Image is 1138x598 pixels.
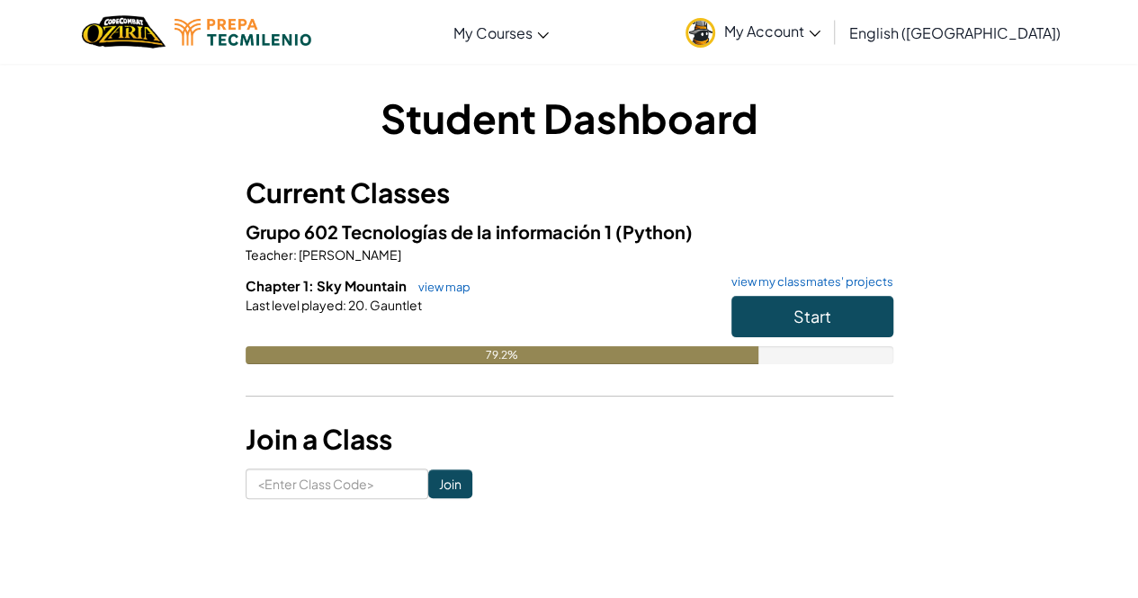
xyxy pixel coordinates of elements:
[343,297,346,313] span: :
[428,469,472,498] input: Join
[246,220,615,243] span: Grupo 602 Tecnologías de la información 1
[444,8,558,57] a: My Courses
[82,13,166,50] a: Ozaria by CodeCombat logo
[409,280,470,294] a: view map
[246,246,293,263] span: Teacher
[722,276,893,288] a: view my classmates' projects
[246,297,343,313] span: Last level played
[346,297,368,313] span: 20.
[246,469,428,499] input: <Enter Class Code>
[724,22,820,40] span: My Account
[677,4,829,60] a: My Account
[368,297,422,313] span: Gauntlet
[731,296,893,337] button: Start
[246,419,893,460] h3: Join a Class
[246,173,893,213] h3: Current Classes
[246,90,893,146] h1: Student Dashboard
[175,19,311,46] img: Tecmilenio logo
[685,18,715,48] img: avatar
[793,306,831,326] span: Start
[293,246,297,263] span: :
[246,277,409,294] span: Chapter 1: Sky Mountain
[246,346,758,364] div: 79.2%
[615,220,693,243] span: (Python)
[82,13,166,50] img: Home
[840,8,1070,57] a: English ([GEOGRAPHIC_DATA])
[849,23,1061,42] span: English ([GEOGRAPHIC_DATA])
[453,23,533,42] span: My Courses
[297,246,401,263] span: [PERSON_NAME]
